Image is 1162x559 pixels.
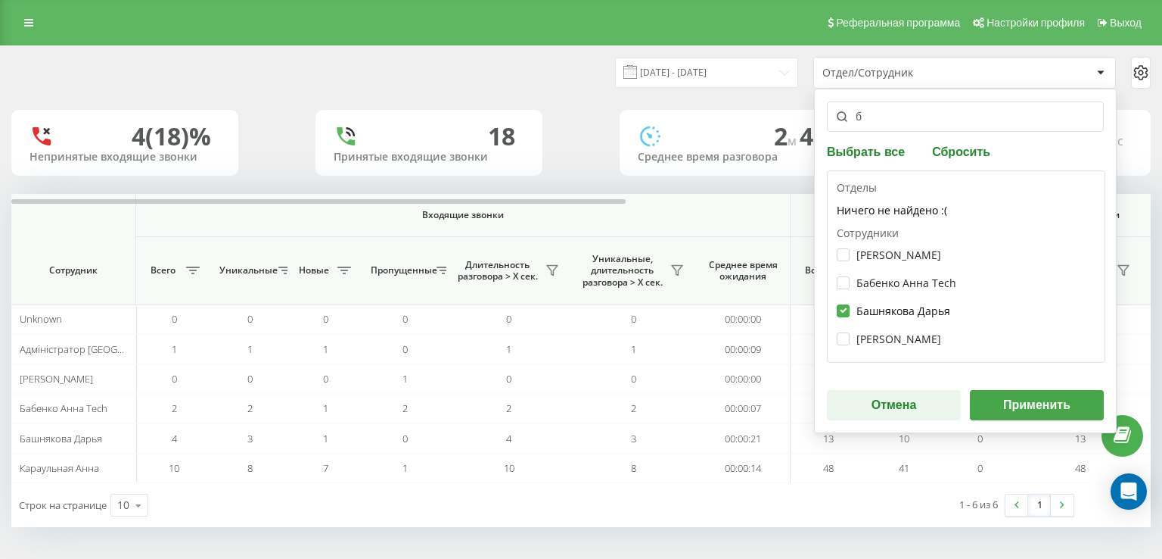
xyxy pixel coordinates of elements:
[132,122,211,151] div: 4 (18)%
[631,401,636,415] span: 2
[506,432,511,445] span: 4
[323,312,328,326] span: 0
[506,401,511,415] span: 2
[24,264,123,276] span: Сотрудник
[837,333,941,345] label: [PERSON_NAME]
[800,120,819,152] span: 4
[20,342,182,356] span: Адміністратор [GEOGRAPHIC_DATA]
[823,461,834,475] span: 48
[144,264,182,276] span: Всего
[823,432,834,445] span: 13
[19,498,107,512] span: Строк на странице
[169,461,179,475] span: 10
[1117,133,1123,149] span: c
[20,312,62,326] span: Unknown
[986,17,1085,29] span: Настройки профиля
[959,497,998,512] div: 1 - 6 из 6
[247,461,253,475] span: 8
[454,259,541,283] span: Длительность разговора > Х сек.
[631,342,636,356] span: 1
[20,461,99,475] span: Караульная Анна
[631,432,636,445] span: 3
[1110,17,1142,29] span: Выход
[402,432,408,445] span: 0
[402,372,408,386] span: 1
[506,312,511,326] span: 0
[696,364,791,394] td: 00:00:00
[323,461,328,475] span: 7
[172,432,177,445] span: 4
[970,390,1104,420] button: Применить
[827,144,909,158] button: Выбрать все
[402,401,408,415] span: 2
[506,372,511,386] span: 0
[323,342,328,356] span: 1
[172,401,177,415] span: 2
[837,304,950,317] label: Башнякова Дарья
[488,122,515,151] div: 18
[504,461,514,475] span: 10
[172,342,177,356] span: 1
[696,454,791,483] td: 00:00:14
[696,304,791,334] td: 00:00:00
[798,264,836,276] span: Всего
[219,264,274,276] span: Уникальные
[20,401,107,415] span: Бабенко Анна Tech
[172,372,177,386] span: 0
[247,312,253,326] span: 0
[1111,473,1147,510] div: Open Intercom Messenger
[247,342,253,356] span: 1
[1028,495,1051,516] a: 1
[977,432,983,445] span: 0
[1075,461,1086,475] span: 48
[696,394,791,423] td: 00:00:07
[247,432,253,445] span: 3
[813,133,819,149] span: c
[20,372,93,386] span: [PERSON_NAME]
[371,264,432,276] span: Пропущенные
[579,253,666,289] span: Уникальные, длительность разговора > Х сек.
[696,334,791,364] td: 00:00:09
[827,101,1104,132] input: Поиск
[927,144,995,158] button: Сбросить
[323,401,328,415] span: 1
[176,209,750,221] span: Входящие звонки
[837,276,956,289] label: Бабенко Анна Tech
[20,432,102,445] span: Башнякова Дарья
[837,195,1095,226] div: Ничего не найдено :(
[837,248,941,261] label: [PERSON_NAME]
[631,372,636,386] span: 0
[334,151,524,164] div: Принятые входящие звонки
[172,312,177,326] span: 0
[837,180,1095,226] div: Отделы
[899,461,909,475] span: 41
[788,133,800,149] span: м
[977,461,983,475] span: 0
[899,432,909,445] span: 10
[30,151,220,164] div: Непринятые входящие звонки
[506,342,511,356] span: 1
[402,342,408,356] span: 0
[323,372,328,386] span: 0
[827,390,961,420] button: Отмена
[117,498,129,513] div: 10
[631,312,636,326] span: 0
[837,226,1095,353] div: Сотрудники
[247,401,253,415] span: 2
[696,423,791,453] td: 00:00:21
[1075,432,1086,445] span: 13
[631,461,636,475] span: 8
[836,17,960,29] span: Реферальная программа
[247,372,253,386] span: 0
[707,259,778,283] span: Среднее время ожидания
[822,67,1003,80] div: Отдел/Сотрудник
[295,264,333,276] span: Новые
[323,432,328,445] span: 1
[402,312,408,326] span: 0
[774,120,800,152] span: 2
[402,461,408,475] span: 1
[638,151,828,164] div: Среднее время разговора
